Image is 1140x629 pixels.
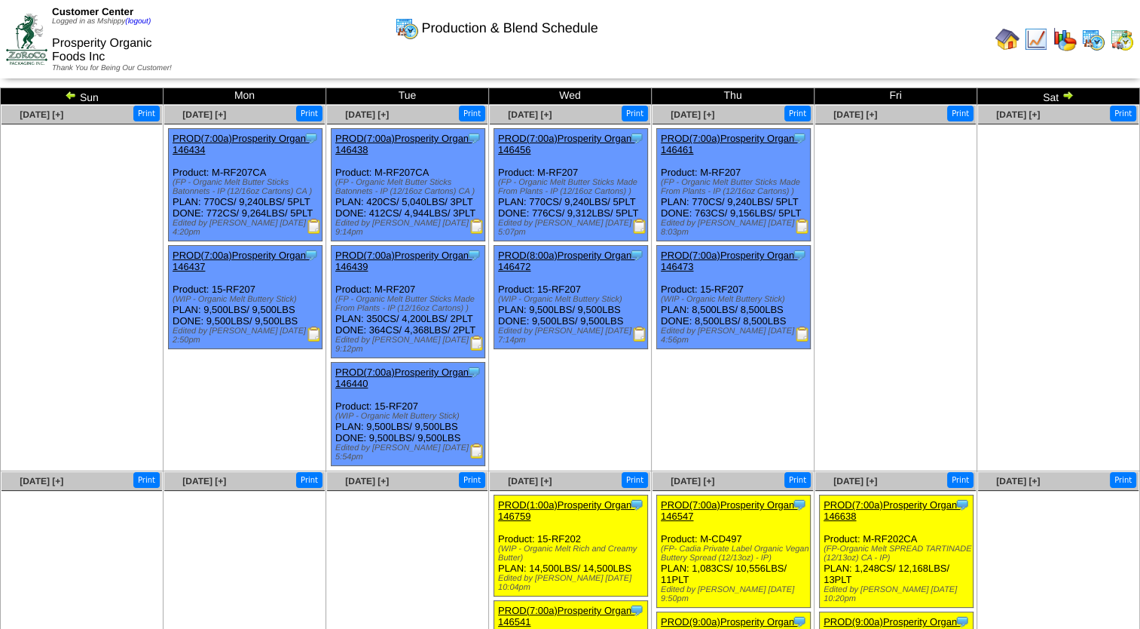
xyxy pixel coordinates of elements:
a: [DATE] [+] [20,109,63,120]
div: Product: M-RF207 PLAN: 770CS / 9,240LBS / 5PLT DONE: 763CS / 9,156LBS / 5PLT [657,129,811,241]
button: Print [133,472,160,488]
img: Tooltip [629,130,644,146]
td: Sat [977,88,1140,105]
span: Logged in as Mshippy [52,17,151,26]
a: PROD(7:00a)Prosperity Organ-146638 [824,499,960,522]
div: Product: 15-RF207 PLAN: 9,500LBS / 9,500LBS DONE: 9,500LBS / 9,500LBS [169,246,322,349]
img: calendarinout.gif [1110,27,1134,51]
a: [DATE] [+] [833,109,877,120]
img: graph.gif [1053,27,1077,51]
div: Edited by [PERSON_NAME] [DATE] 5:07pm [498,219,647,237]
img: arrowleft.gif [65,89,77,101]
a: PROD(7:00a)Prosperity Organ-146440 [335,367,472,389]
a: [DATE] [+] [345,109,389,120]
div: (FP-Organic Melt SPREAD TARTINADE (12/13oz) CA - IP) [824,545,973,563]
div: Edited by [PERSON_NAME] [DATE] 9:14pm [335,219,484,237]
div: (WIP - Organic Melt Buttery Stick) [661,295,810,304]
span: Production & Blend Schedule [422,20,598,36]
td: Mon [164,88,326,105]
img: Production Report [469,443,484,459]
a: [DATE] [+] [182,109,226,120]
button: Print [1110,472,1136,488]
img: ZoRoCo_Logo(Green%26Foil)%20jpg.webp [6,14,47,64]
button: Print [622,106,648,121]
td: Fri [815,88,977,105]
img: Production Report [307,219,322,234]
button: Print [947,106,973,121]
a: [DATE] [+] [996,476,1040,486]
a: [DATE] [+] [508,109,552,120]
img: Production Report [795,219,810,234]
span: [DATE] [+] [996,109,1040,120]
button: Print [296,472,322,488]
a: PROD(7:00a)Prosperity Organ-146439 [335,250,472,272]
img: Tooltip [629,497,644,512]
button: Print [133,106,160,121]
img: Production Report [632,219,647,234]
img: home.gif [995,27,1019,51]
img: calendarprod.gif [395,16,419,40]
img: Tooltip [466,130,481,146]
div: Edited by [PERSON_NAME] [DATE] 8:03pm [661,219,810,237]
a: PROD(7:00a)Prosperity Organ-146438 [335,133,472,155]
img: Tooltip [792,497,807,512]
div: Product: 15-RF207 PLAN: 9,500LBS / 9,500LBS DONE: 9,500LBS / 9,500LBS [332,363,485,466]
a: (logout) [125,17,151,26]
button: Print [784,106,811,121]
a: [DATE] [+] [671,109,714,120]
div: Product: 15-RF207 PLAN: 9,500LBS / 9,500LBS DONE: 9,500LBS / 9,500LBS [494,246,648,349]
span: [DATE] [+] [345,476,389,486]
a: PROD(7:00a)Prosperity Organ-146456 [498,133,634,155]
div: Edited by [PERSON_NAME] [DATE] 5:54pm [335,443,484,462]
span: Prosperity Organic Foods Inc [52,37,152,63]
a: [DATE] [+] [20,476,63,486]
img: Tooltip [304,247,319,262]
a: PROD(7:00a)Prosperity Organ-146434 [173,133,309,155]
div: Product: M-RF207CA PLAN: 770CS / 9,240LBS / 5PLT DONE: 772CS / 9,264LBS / 5PLT [169,129,322,241]
div: (FP - Organic Melt Butter Sticks Made From Plants - IP (12/16oz Cartons) ) [498,178,647,196]
img: Production Report [469,219,484,234]
img: Tooltip [792,247,807,262]
div: Product: 15-RF202 PLAN: 14,500LBS / 14,500LBS [494,496,648,597]
div: Edited by [PERSON_NAME] [DATE] 10:04pm [498,574,647,592]
span: [DATE] [+] [508,476,552,486]
div: (FP - Organic Melt Butter Sticks Batonnets - IP (12/16oz Cartons) CA ) [335,178,484,196]
button: Print [459,472,485,488]
a: PROD(7:00a)Prosperity Organ-146473 [661,250,797,272]
div: Product: M-RF202CA PLAN: 1,248CS / 12,168LBS / 13PLT [820,496,973,608]
div: Product: M-RF207CA PLAN: 420CS / 5,040LBS / 3PLT DONE: 412CS / 4,944LBS / 3PLT [332,129,485,241]
td: Wed [489,88,652,105]
button: Print [947,472,973,488]
div: (WIP - Organic Melt Buttery Stick) [173,295,322,304]
img: arrowright.gif [1062,89,1074,101]
div: Edited by [PERSON_NAME] [DATE] 7:14pm [498,327,647,345]
button: Print [1110,106,1136,121]
img: Tooltip [955,614,970,629]
a: [DATE] [+] [833,476,877,486]
span: Thank You for Being Our Customer! [52,64,172,72]
img: Tooltip [792,614,807,629]
td: Tue [326,88,489,105]
div: Product: 15-RF207 PLAN: 8,500LBS / 8,500LBS DONE: 8,500LBS / 8,500LBS [657,246,811,349]
img: Production Report [469,336,484,351]
div: (WIP - Organic Melt Rich and Creamy Butter) [498,545,647,563]
img: Production Report [307,327,322,342]
img: Production Report [632,327,647,342]
td: Sun [1,88,164,105]
a: [DATE] [+] [182,476,226,486]
button: Print [296,106,322,121]
img: Tooltip [304,130,319,146]
a: PROD(7:00a)Prosperity Organ-146437 [173,250,309,272]
div: Edited by [PERSON_NAME] [DATE] 9:12pm [335,336,484,354]
div: (FP - Organic Melt Butter Sticks Made From Plants - IP (12/16oz Cartons) ) [335,295,484,313]
img: Tooltip [629,603,644,618]
div: Product: M-RF207 PLAN: 350CS / 4,200LBS / 2PLT DONE: 364CS / 4,368LBS / 2PLT [332,246,485,358]
img: Tooltip [466,364,481,379]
